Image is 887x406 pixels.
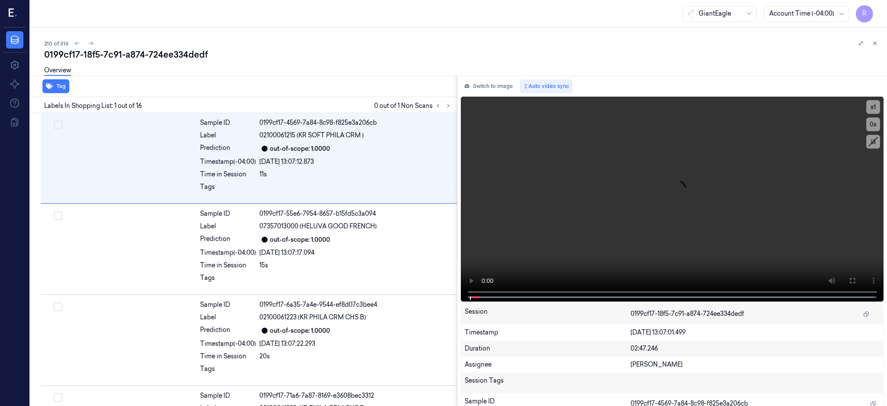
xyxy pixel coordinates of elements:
[520,79,573,93] button: Auto video sync
[200,261,256,270] div: Time in Session
[259,170,452,179] div: 11s
[631,360,880,369] div: [PERSON_NAME]
[856,5,873,23] button: R
[200,273,256,287] div: Tags
[465,307,631,321] div: Session
[461,79,516,93] button: Switch to image
[200,157,256,166] div: Timestamp (-04:00)
[465,344,631,353] div: Duration
[259,131,364,140] span: 02100061215 (KR SOFT PHILA CRM )
[631,328,880,337] div: [DATE] 13:07:01.499
[259,352,452,361] div: 20s
[631,344,880,353] div: 02:47.246
[44,66,71,76] a: Overview
[200,364,256,378] div: Tags
[54,211,62,220] button: Select row
[259,300,452,309] div: 0199cf17-6a35-7a4e-9544-ef8d07c3bee4
[200,248,256,257] div: Timestamp (-04:00)
[44,101,142,110] span: Labels In Shopping List: 1 out of 16
[200,143,256,154] div: Prediction
[44,49,880,61] div: 0199cf17-18f5-7c91-a874-724ee334dedf
[259,157,452,166] div: [DATE] 13:07:12.873
[866,100,880,114] button: x1
[465,328,631,337] div: Timestamp
[54,120,62,129] button: Select row
[259,209,452,218] div: 0199cf17-55e6-7954-8657-b15fd5c3a094
[200,182,256,196] div: Tags
[54,393,62,402] button: Select row
[200,339,256,348] div: Timestamp (-04:00)
[259,391,452,400] div: 0199cf17-71a6-7a87-8169-e3608bec3312
[259,313,366,322] span: 02100061223 (KR PHILA CRM CHS B)
[631,309,744,318] span: 0199cf17-18f5-7c91-a874-724ee334dedf
[259,248,452,257] div: [DATE] 13:07:17.094
[54,302,62,311] button: Select row
[42,79,69,93] button: Tag
[270,235,330,244] div: out-of-scope: 1.0000
[200,313,256,322] div: Label
[259,339,452,348] div: [DATE] 13:07:22.293
[270,326,330,335] div: out-of-scope: 1.0000
[200,170,256,179] div: Time in Session
[200,131,256,140] div: Label
[270,144,330,153] div: out-of-scope: 1.0000
[44,40,68,47] span: 210 of 316
[465,376,631,390] div: Session Tags
[200,391,256,400] div: Sample ID
[200,325,256,336] div: Prediction
[200,352,256,361] div: Time in Session
[200,118,256,127] div: Sample ID
[200,209,256,218] div: Sample ID
[259,118,452,127] div: 0199cf17-4569-7a84-8c98-f825e3a206cb
[374,101,453,111] span: 0 out of 1 Non Scans
[200,222,256,231] div: Label
[866,117,880,131] button: 0s
[465,360,631,369] div: Assignee
[200,300,256,309] div: Sample ID
[259,261,452,270] div: 15s
[200,234,256,245] div: Prediction
[259,222,377,231] span: 07357013000 (HELUVA GOOD FRENCH)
